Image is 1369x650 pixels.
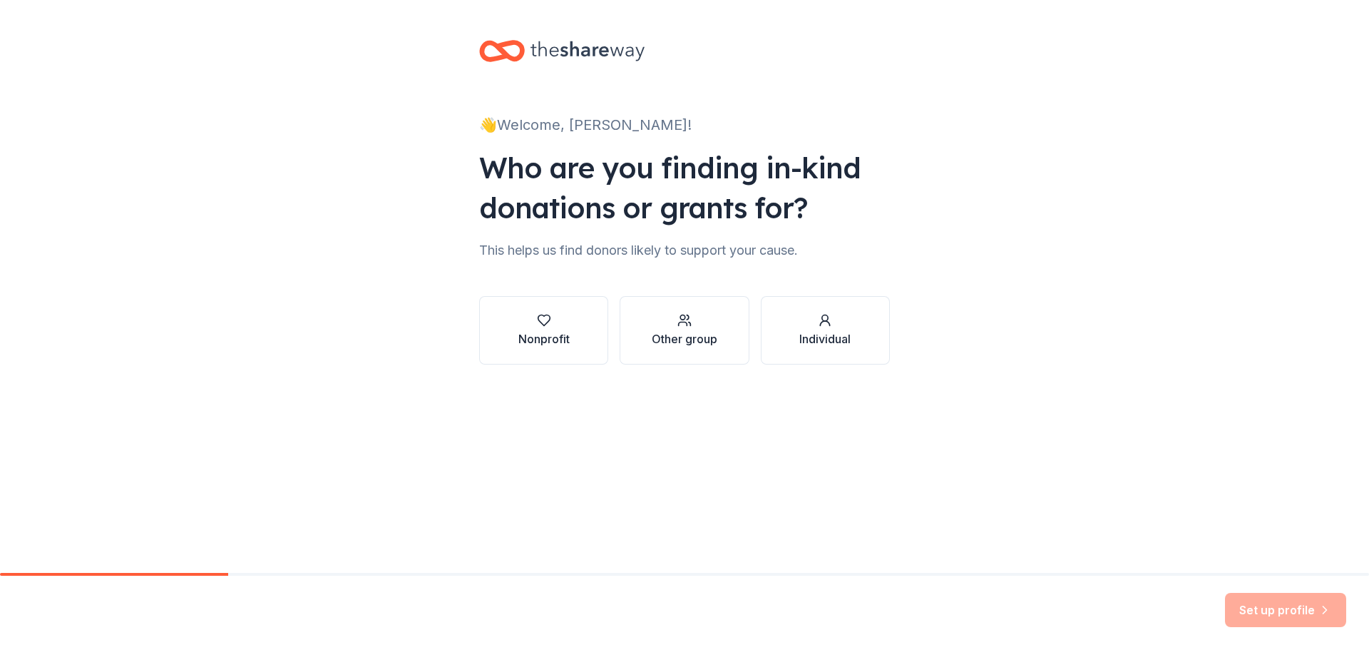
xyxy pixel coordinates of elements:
button: Nonprofit [479,296,608,365]
div: This helps us find donors likely to support your cause. [479,239,890,262]
div: Individual [799,330,851,347]
div: Who are you finding in-kind donations or grants for? [479,148,890,228]
button: Other group [620,296,749,365]
button: Individual [761,296,890,365]
div: Nonprofit [518,330,570,347]
div: Other group [652,330,717,347]
div: 👋 Welcome, [PERSON_NAME]! [479,113,890,136]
